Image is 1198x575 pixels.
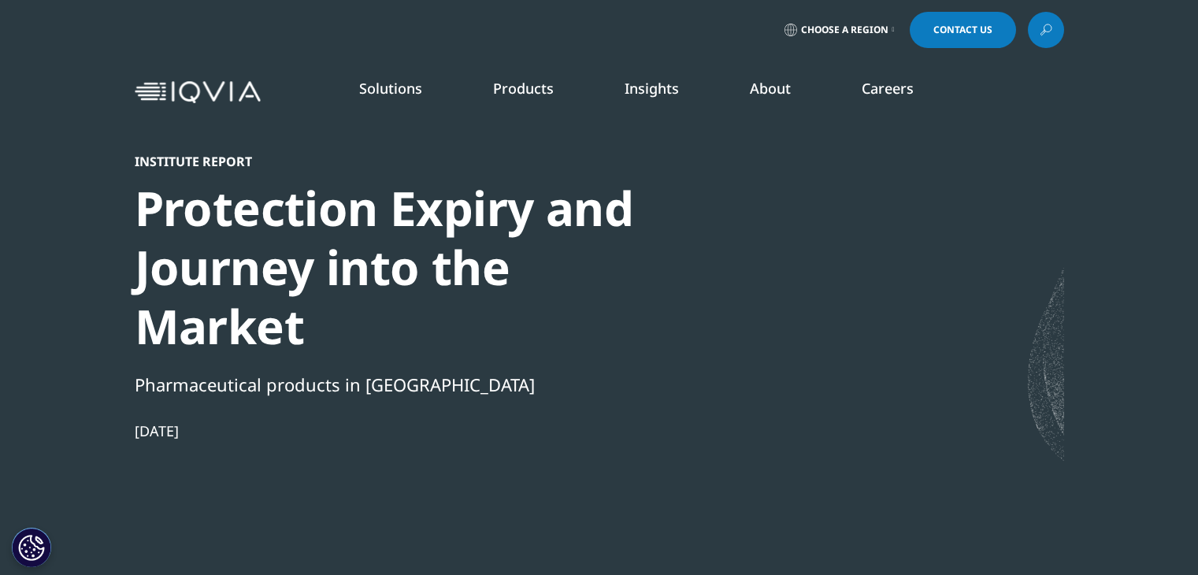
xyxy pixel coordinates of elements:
[135,81,261,104] img: IQVIA Healthcare Information Technology and Pharma Clinical Research Company
[359,79,422,98] a: Solutions
[750,79,791,98] a: About
[493,79,554,98] a: Products
[625,79,679,98] a: Insights
[933,25,992,35] span: Contact Us
[910,12,1016,48] a: Contact Us
[12,528,51,567] button: Cookies Settings
[135,154,675,169] div: Institute Report
[862,79,914,98] a: Careers
[267,55,1064,129] nav: Primary
[135,371,675,398] div: Pharmaceutical products in [GEOGRAPHIC_DATA]
[135,421,675,440] div: [DATE]
[801,24,888,36] span: Choose a Region
[135,179,675,356] div: Protection Expiry and Journey into the Market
